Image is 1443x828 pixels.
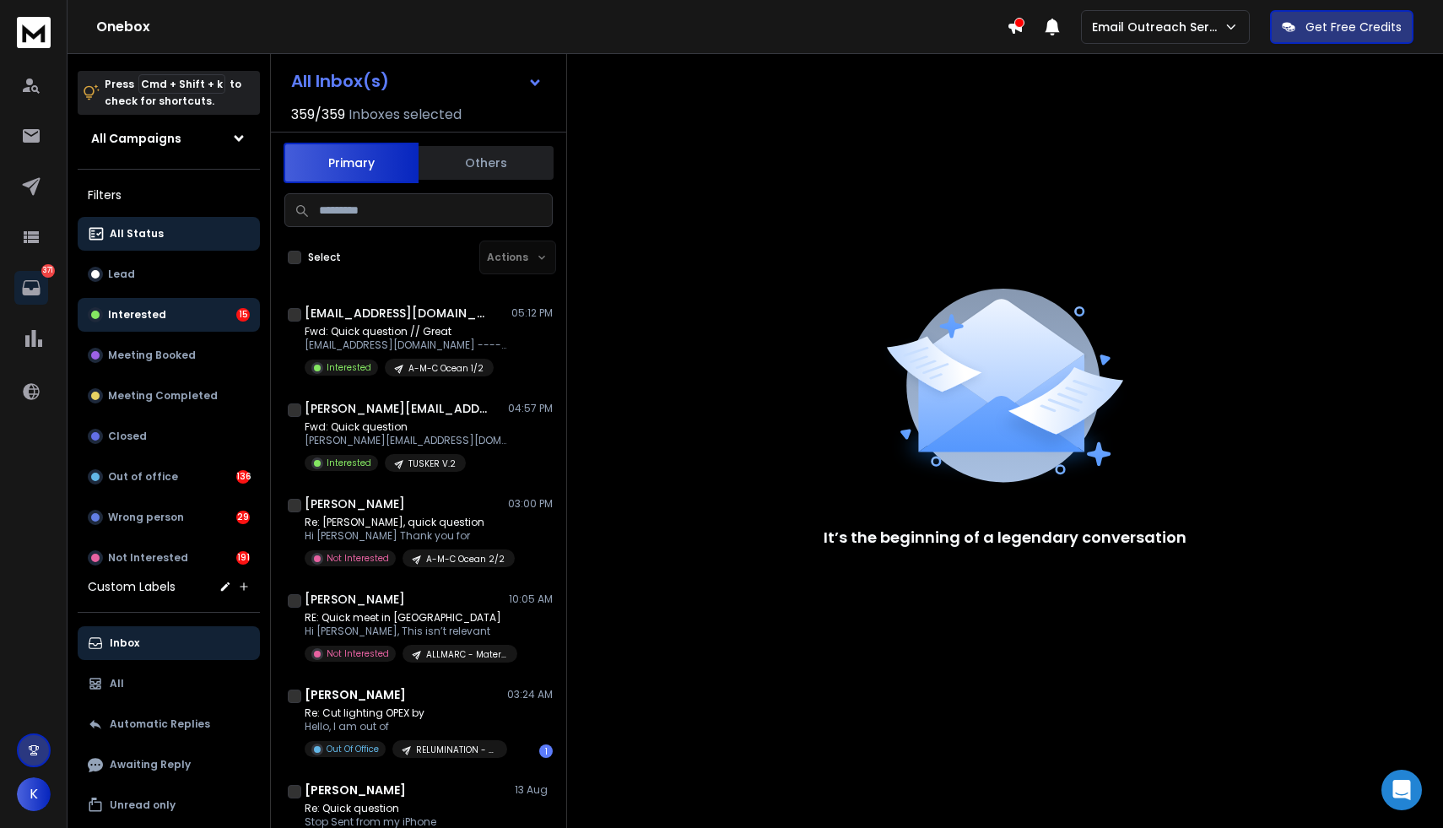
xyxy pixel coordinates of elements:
p: All [110,677,124,690]
p: RELUMINATION - V.2 0 - [DATE] [416,744,497,756]
label: Select [308,251,341,264]
p: A-M-C Ocean 2/2 [426,553,505,566]
span: 359 / 359 [291,105,345,125]
button: K [17,777,51,811]
a: 371 [14,271,48,305]
h1: Onebox [96,17,1007,37]
p: All Status [110,227,164,241]
p: 05:12 PM [511,306,553,320]
h3: Custom Labels [88,578,176,595]
p: Fwd: Quick question // Great [305,325,507,338]
p: [PERSON_NAME][EMAIL_ADDRESS][DOMAIN_NAME] ---------- Forwarded message --------- From: Info [305,434,507,447]
p: Meeting Booked [108,349,196,362]
p: TUSKER V.2 [408,457,456,470]
p: Interested [327,457,371,469]
button: Primary [284,143,419,183]
p: Out Of Office [327,743,379,755]
button: Inbox [78,626,260,660]
button: Others [419,144,554,181]
p: Fwd: Quick question [305,420,507,434]
p: Hello, I am out of [305,720,507,733]
div: Open Intercom Messenger [1381,770,1422,810]
p: Lead [108,268,135,281]
p: 371 [41,264,55,278]
h1: [EMAIL_ADDRESS][DOMAIN_NAME] [305,305,490,322]
p: Not Interested [108,551,188,565]
button: Closed [78,419,260,453]
button: Interested15 [78,298,260,332]
h1: [PERSON_NAME] [305,686,406,703]
p: Unread only [110,798,176,812]
div: 191 [236,551,250,565]
button: Automatic Replies [78,707,260,741]
p: Meeting Completed [108,389,218,403]
p: Closed [108,430,147,443]
p: Hi [PERSON_NAME], This isn’t relevant [305,625,507,638]
div: 15 [236,308,250,322]
p: 04:57 PM [508,402,553,415]
p: It’s the beginning of a legendary conversation [824,526,1186,549]
img: logo [17,17,51,48]
p: 13 Aug [515,783,553,797]
h1: All Inbox(s) [291,73,389,89]
button: Meeting Completed [78,379,260,413]
button: Out of office136 [78,460,260,494]
h3: Inboxes selected [349,105,462,125]
div: 29 [236,511,250,524]
button: All [78,667,260,701]
h1: [PERSON_NAME][EMAIL_ADDRESS][DOMAIN_NAME] [305,400,490,417]
button: All Inbox(s) [278,64,556,98]
p: Awaiting Reply [110,758,191,771]
p: Press to check for shortcuts. [105,76,241,110]
h1: [PERSON_NAME] [305,782,406,798]
span: Cmd + Shift + k [138,74,225,94]
p: Not Interested [327,647,389,660]
p: Hi [PERSON_NAME] Thank you for [305,529,507,543]
button: Get Free Credits [1270,10,1413,44]
button: Meeting Booked [78,338,260,372]
h1: All Campaigns [91,130,181,147]
p: Not Interested [327,552,389,565]
p: 03:00 PM [508,497,553,511]
p: Automatic Replies [110,717,210,731]
div: 1 [539,744,553,758]
p: Re: [PERSON_NAME], quick question [305,516,507,529]
p: RE: Quick meet in [GEOGRAPHIC_DATA] [305,611,507,625]
button: Lead [78,257,260,291]
button: All Status [78,217,260,251]
button: Not Interested191 [78,541,260,575]
p: ALLMARC - Material Handling AU [426,648,507,661]
p: Get Free Credits [1305,19,1402,35]
button: Awaiting Reply [78,748,260,782]
p: 10:05 AM [509,593,553,606]
h1: [PERSON_NAME] [305,591,405,608]
p: Out of office [108,470,178,484]
p: Inbox [110,636,139,650]
button: Unread only [78,788,260,822]
p: [EMAIL_ADDRESS][DOMAIN_NAME] ---------- Forwarded message --------- From: [PERSON_NAME]-NPS [305,338,507,352]
button: All Campaigns [78,122,260,155]
p: Wrong person [108,511,184,524]
button: Wrong person29 [78,501,260,534]
div: 136 [236,470,250,484]
p: 03:24 AM [507,688,553,701]
p: Interested [108,308,166,322]
p: Interested [327,361,371,374]
h1: [PERSON_NAME] [305,495,405,512]
p: A-M-C Ocean 1/2 [408,362,484,375]
p: Re: Cut lighting OPEX by [305,706,507,720]
h3: Filters [78,183,260,207]
p: Re: Quick question [305,802,507,815]
p: Email Outreach Service [1092,19,1224,35]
